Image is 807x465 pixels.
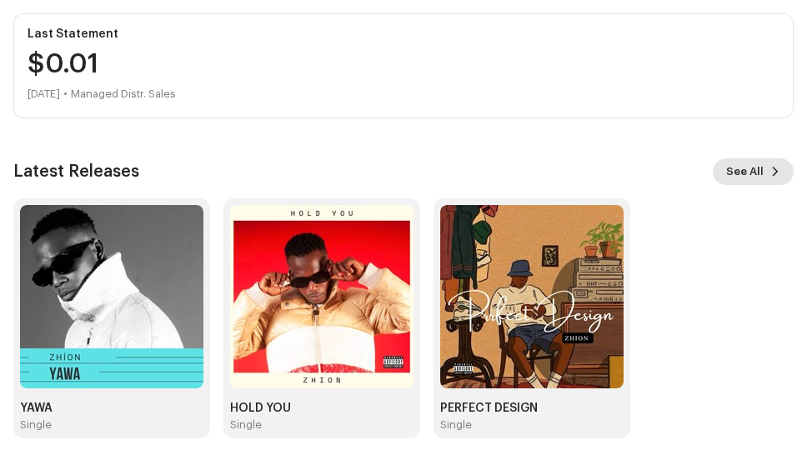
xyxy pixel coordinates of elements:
span: See All [726,155,764,188]
div: Single [440,418,472,432]
img: b3960bca-9ac1-4594-a326-949342e32050 [230,205,414,388]
h3: Latest Releases [13,158,139,185]
div: Managed Distr. Sales [71,84,176,104]
div: PERFECT DESIGN [440,402,624,415]
div: HOLD YOU [230,402,414,415]
div: Single [230,418,262,432]
div: Single [20,418,52,432]
div: • [63,84,68,104]
img: 895eae44-1906-4ef6-9a15-45f597a17ad4 [20,205,203,388]
button: See All [713,158,794,185]
div: YAWA [20,402,203,415]
div: Last Statement [28,27,779,41]
img: 2cf894b5-d359-4f79-aca9-6fe9fc914136 [440,205,624,388]
re-o-card-value: Last Statement [13,13,794,118]
div: [DATE] [28,84,60,104]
